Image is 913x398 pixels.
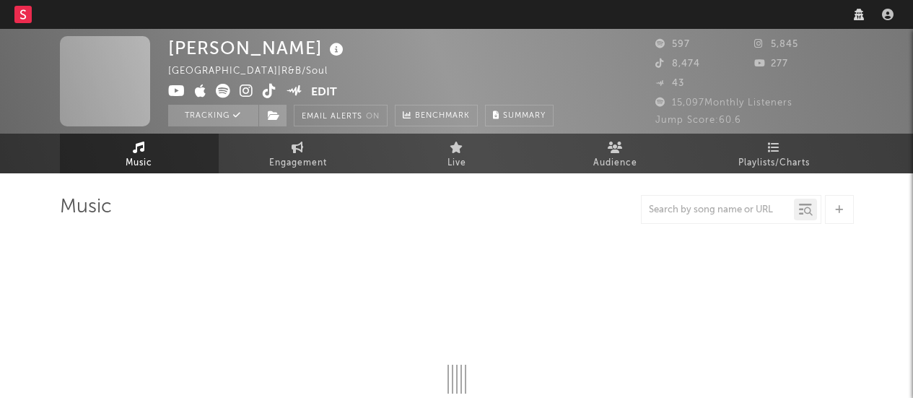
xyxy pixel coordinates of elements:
[695,134,854,173] a: Playlists/Charts
[655,116,741,125] span: Jump Score: 60.6
[447,155,466,172] span: Live
[642,204,794,216] input: Search by song name or URL
[126,155,152,172] span: Music
[168,36,347,60] div: [PERSON_NAME]
[377,134,536,173] a: Live
[60,134,219,173] a: Music
[168,105,258,126] button: Tracking
[754,59,788,69] span: 277
[754,40,798,49] span: 5,845
[395,105,478,126] a: Benchmark
[294,105,388,126] button: Email AlertsOn
[655,98,792,108] span: 15,097 Monthly Listeners
[485,105,554,126] button: Summary
[655,40,690,49] span: 597
[593,155,637,172] span: Audience
[415,108,470,125] span: Benchmark
[655,59,700,69] span: 8,474
[503,112,546,120] span: Summary
[366,113,380,121] em: On
[269,155,327,172] span: Engagement
[168,63,344,80] div: [GEOGRAPHIC_DATA] | R&B/Soul
[655,79,684,88] span: 43
[536,134,695,173] a: Audience
[311,84,337,102] button: Edit
[738,155,810,172] span: Playlists/Charts
[219,134,377,173] a: Engagement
